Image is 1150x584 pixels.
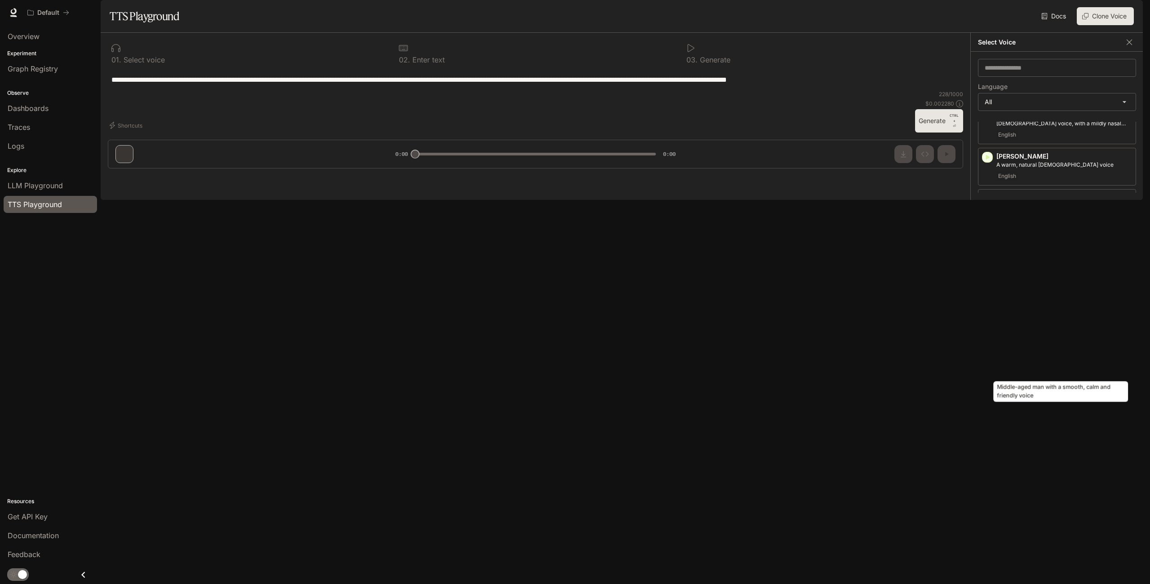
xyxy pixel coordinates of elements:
[978,93,1136,111] div: All
[698,56,730,63] p: Generate
[949,113,960,129] p: ⏎
[686,56,698,63] p: 0 3 .
[23,4,73,22] button: All workspaces
[110,7,179,25] h1: TTS Playground
[399,56,410,63] p: 0 2 .
[996,129,1018,140] span: English
[949,113,960,124] p: CTRL +
[410,56,445,63] p: Enter text
[121,56,165,63] p: Select voice
[993,381,1128,402] div: Middle-aged man with a smooth, calm and friendly voice
[996,171,1018,181] span: English
[111,56,121,63] p: 0 1 .
[925,100,954,107] p: $ 0.002280
[915,109,963,133] button: GenerateCTRL +⏎
[996,152,1132,161] p: [PERSON_NAME]
[996,161,1132,169] p: A warm, natural female voice
[108,118,146,133] button: Shortcuts
[1077,7,1134,25] button: Clone Voice
[939,90,963,98] p: 228 / 1000
[978,84,1008,90] p: Language
[37,9,59,17] p: Default
[1039,7,1070,25] a: Docs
